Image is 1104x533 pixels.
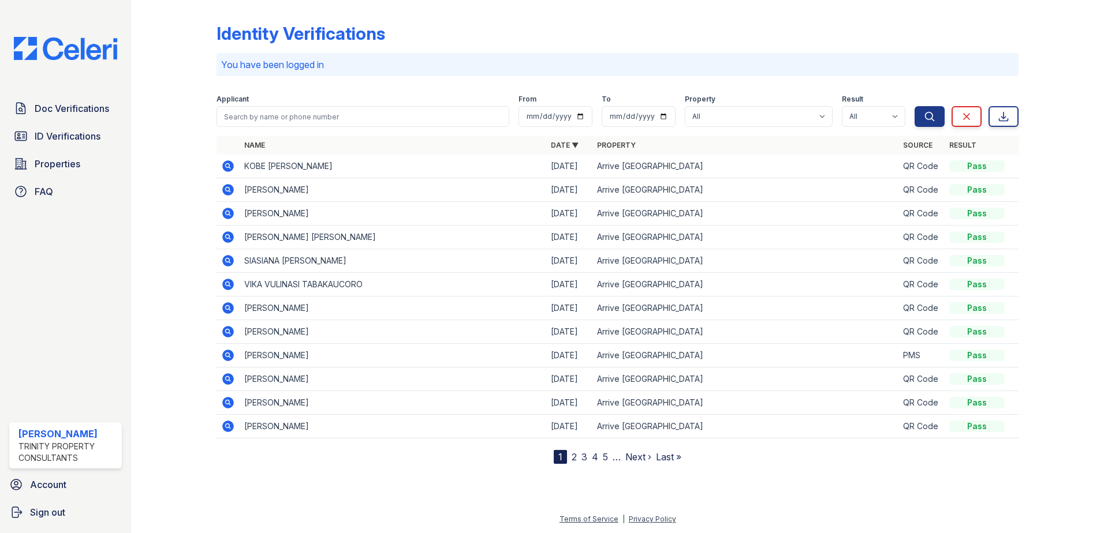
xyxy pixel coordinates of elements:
a: 2 [572,451,577,463]
div: [PERSON_NAME] [18,427,117,441]
td: [PERSON_NAME] [240,367,546,391]
a: Source [903,141,933,149]
a: Sign out [5,501,126,524]
label: From [519,95,536,104]
td: QR Code [898,367,945,391]
td: VIKA VULINASI TABAKAUCORO [240,273,546,296]
div: 1 [554,450,567,464]
td: Arrive [GEOGRAPHIC_DATA] [592,202,899,226]
div: Pass [949,160,1005,172]
input: Search by name or phone number [217,106,509,127]
td: [DATE] [546,226,592,249]
a: Privacy Policy [629,515,676,523]
td: Arrive [GEOGRAPHIC_DATA] [592,296,899,320]
td: QR Code [898,391,945,415]
p: You have been logged in [221,58,1014,72]
td: [DATE] [546,391,592,415]
div: Pass [949,302,1005,314]
td: [DATE] [546,155,592,178]
span: Properties [35,157,80,171]
td: QR Code [898,320,945,344]
td: Arrive [GEOGRAPHIC_DATA] [592,320,899,344]
a: Property [597,141,636,149]
label: To [602,95,611,104]
td: Arrive [GEOGRAPHIC_DATA] [592,249,899,273]
a: ID Verifications [9,125,122,148]
div: Pass [949,231,1005,243]
td: [DATE] [546,178,592,202]
td: [DATE] [546,273,592,296]
div: Identity Verifications [217,23,385,44]
div: Pass [949,373,1005,385]
td: [PERSON_NAME] [PERSON_NAME] [240,226,546,249]
a: Account [5,473,126,496]
td: QR Code [898,226,945,249]
td: Arrive [GEOGRAPHIC_DATA] [592,391,899,415]
td: [DATE] [546,202,592,226]
td: [PERSON_NAME] [240,202,546,226]
span: FAQ [35,185,53,198]
a: 3 [581,451,587,463]
td: QR Code [898,178,945,202]
td: [DATE] [546,367,592,391]
td: [DATE] [546,296,592,320]
td: Arrive [GEOGRAPHIC_DATA] [592,273,899,296]
a: Name [244,141,265,149]
td: QR Code [898,273,945,296]
div: Pass [949,184,1005,196]
span: ID Verifications [35,129,100,143]
td: [PERSON_NAME] [240,320,546,344]
div: Pass [949,397,1005,408]
div: Pass [949,421,1005,432]
label: Result [842,95,863,104]
div: Pass [949,208,1005,219]
td: [PERSON_NAME] [240,391,546,415]
td: Arrive [GEOGRAPHIC_DATA] [592,344,899,367]
div: Pass [949,326,1005,337]
div: | [622,515,625,523]
a: Properties [9,152,122,175]
td: Arrive [GEOGRAPHIC_DATA] [592,226,899,249]
td: Arrive [GEOGRAPHIC_DATA] [592,178,899,202]
td: PMS [898,344,945,367]
a: Result [949,141,976,149]
td: [PERSON_NAME] [240,415,546,438]
span: Sign out [30,505,65,519]
a: 5 [603,451,608,463]
a: Date ▼ [551,141,579,149]
td: SIASIANA [PERSON_NAME] [240,249,546,273]
td: KOBE [PERSON_NAME] [240,155,546,178]
a: Doc Verifications [9,97,122,120]
a: FAQ [9,180,122,203]
td: Arrive [GEOGRAPHIC_DATA] [592,367,899,391]
img: CE_Logo_Blue-a8612792a0a2168367f1c8372b55b34899dd931a85d93a1a3d3e32e68fde9ad4.png [5,37,126,60]
td: [DATE] [546,344,592,367]
div: Pass [949,255,1005,266]
td: Arrive [GEOGRAPHIC_DATA] [592,415,899,438]
span: Doc Verifications [35,102,109,115]
div: Pass [949,350,1005,361]
td: QR Code [898,249,945,273]
span: Account [30,478,66,491]
td: [PERSON_NAME] [240,344,546,367]
td: QR Code [898,202,945,226]
a: Last » [656,451,681,463]
div: Pass [949,279,1005,290]
td: [PERSON_NAME] [240,296,546,320]
a: Next › [625,451,651,463]
td: [DATE] [546,415,592,438]
div: Trinity Property Consultants [18,441,117,464]
td: Arrive [GEOGRAPHIC_DATA] [592,155,899,178]
label: Property [685,95,715,104]
td: [DATE] [546,249,592,273]
td: QR Code [898,296,945,320]
td: QR Code [898,415,945,438]
a: 4 [592,451,598,463]
span: … [613,450,621,464]
a: Terms of Service [560,515,618,523]
label: Applicant [217,95,249,104]
td: QR Code [898,155,945,178]
td: [PERSON_NAME] [240,178,546,202]
td: [DATE] [546,320,592,344]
